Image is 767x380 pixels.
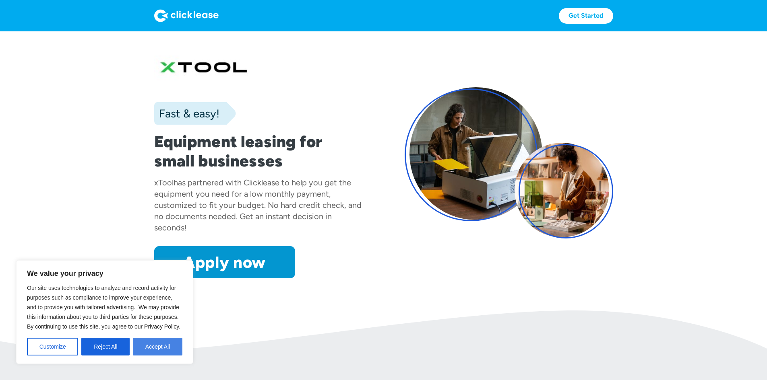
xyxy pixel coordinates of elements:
div: Fast & easy! [154,105,219,121]
button: Customize [27,338,78,355]
span: Our site uses technologies to analyze and record activity for purposes such as compliance to impr... [27,285,180,330]
button: Reject All [81,338,130,355]
button: Accept All [133,338,182,355]
img: Logo [154,9,219,22]
h1: Equipment leasing for small businesses [154,132,363,170]
a: Get Started [559,8,613,24]
div: has partnered with Clicklease to help you get the equipment you need for a low monthly payment, c... [154,178,362,232]
a: Apply now [154,246,295,278]
div: We value your privacy [16,260,193,364]
p: We value your privacy [27,269,182,278]
div: xTool [154,178,174,187]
